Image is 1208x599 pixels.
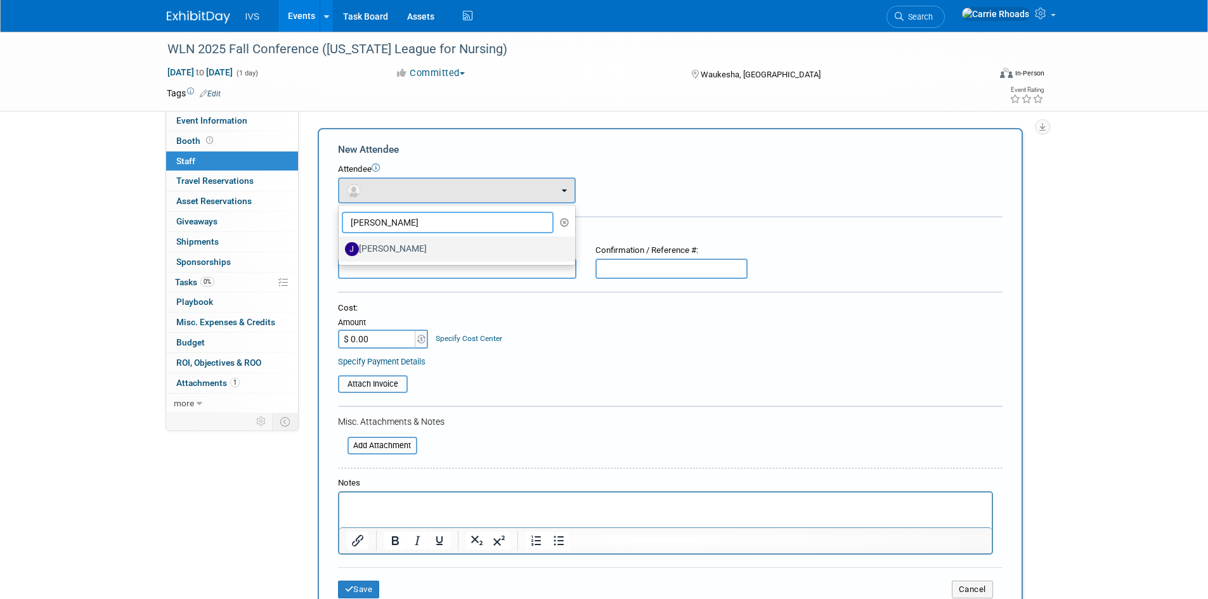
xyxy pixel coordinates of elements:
[914,66,1045,85] div: Event Format
[194,67,206,77] span: to
[429,532,450,550] button: Underline
[961,7,1030,21] img: Carrie Rhoads
[166,333,298,352] a: Budget
[347,532,368,550] button: Insert/edit link
[200,89,221,98] a: Edit
[701,70,821,79] span: Waukesha, [GEOGRAPHIC_DATA]
[167,87,221,100] td: Tags
[176,196,252,206] span: Asset Reservations
[175,277,214,287] span: Tasks
[176,257,231,267] span: Sponsorships
[595,245,748,257] div: Confirmation / Reference #:
[548,532,569,550] button: Bullet list
[272,413,298,430] td: Toggle Event Tabs
[338,357,425,366] a: Specify Payment Details
[176,236,219,247] span: Shipments
[904,12,933,22] span: Search
[952,581,993,598] button: Cancel
[235,69,258,77] span: (1 day)
[338,143,1003,157] div: New Attendee
[166,232,298,252] a: Shipments
[176,176,254,186] span: Travel Reservations
[176,115,247,126] span: Event Information
[166,191,298,211] a: Asset Reservations
[166,292,298,312] a: Playbook
[436,334,502,343] a: Specify Cost Center
[391,67,470,80] button: Committed
[204,136,216,145] span: Booth not reserved yet
[887,6,945,28] a: Search
[526,532,547,550] button: Numbered list
[163,38,970,61] div: WLN 2025 Fall Conference ([US_STATE] League for Nursing)
[338,302,1003,314] div: Cost:
[176,136,216,146] span: Booth
[166,312,298,332] a: Misc. Expenses & Credits
[166,353,298,373] a: ROI, Objectives & ROO
[488,532,510,550] button: Superscript
[176,337,205,347] span: Budget
[406,532,428,550] button: Italic
[176,216,218,226] span: Giveaways
[166,252,298,272] a: Sponsorships
[338,164,1003,176] div: Attendee
[1000,68,1013,78] img: Format-Inperson.png
[1010,87,1044,93] div: Event Rating
[166,111,298,131] a: Event Information
[174,398,194,408] span: more
[342,212,554,233] input: Search
[166,212,298,231] a: Giveaways
[167,67,233,78] span: [DATE] [DATE]
[167,11,230,23] img: ExhibitDay
[176,317,275,327] span: Misc. Expenses & Credits
[384,532,406,550] button: Bold
[166,394,298,413] a: more
[176,357,261,368] span: ROI, Objectives & ROO
[466,532,488,550] button: Subscript
[250,413,273,430] td: Personalize Event Tab Strip
[1015,68,1044,78] div: In-Person
[166,273,298,292] a: Tasks0%
[176,378,240,388] span: Attachments
[166,171,298,191] a: Travel Reservations
[339,493,992,527] iframe: Rich Text Area
[176,297,213,307] span: Playbook
[338,317,430,330] div: Amount
[338,581,380,598] button: Save
[338,415,1003,428] div: Misc. Attachments & Notes
[176,156,195,166] span: Staff
[166,151,298,171] a: Staff
[200,277,214,287] span: 0%
[166,131,298,151] a: Booth
[345,239,562,259] label: [PERSON_NAME]
[230,378,240,387] span: 1
[338,477,993,489] div: Notes
[345,242,359,256] img: J.jpg
[338,226,1003,238] div: Registration / Ticket Info (optional)
[245,11,260,22] span: IVS
[166,373,298,393] a: Attachments1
